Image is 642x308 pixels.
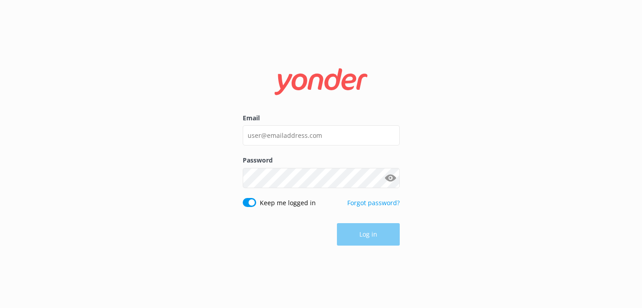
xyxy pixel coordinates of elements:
[382,169,400,187] button: Show password
[243,155,400,165] label: Password
[243,125,400,145] input: user@emailaddress.com
[347,198,400,207] a: Forgot password?
[243,113,400,123] label: Email
[260,198,316,208] label: Keep me logged in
